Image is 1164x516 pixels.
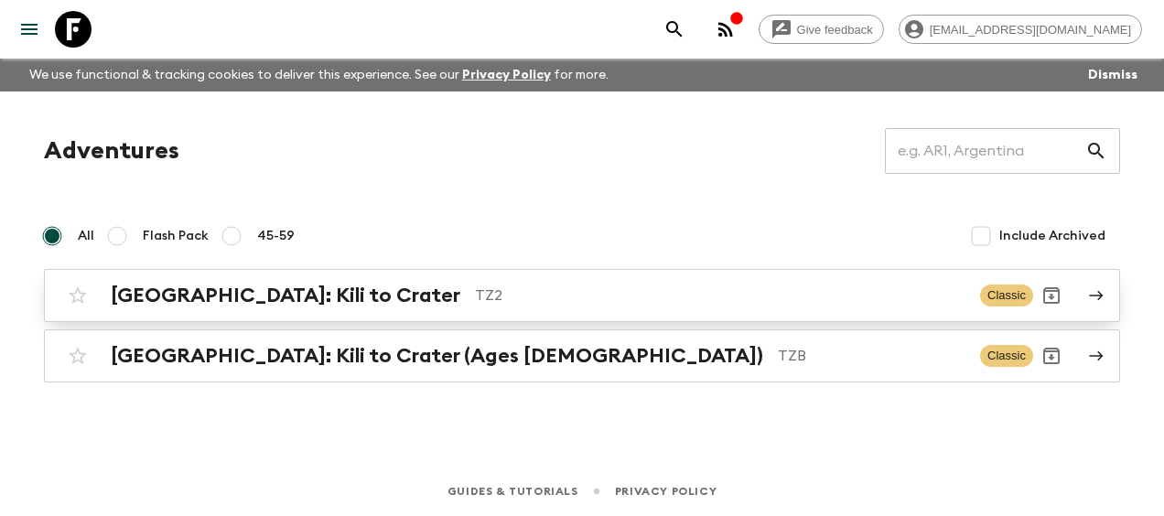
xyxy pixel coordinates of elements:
button: menu [11,11,48,48]
a: Guides & Tutorials [447,481,578,501]
p: We use functional & tracking cookies to deliver this experience. See our for more. [22,59,616,91]
h1: Adventures [44,133,179,169]
input: e.g. AR1, Argentina [885,125,1085,177]
span: Give feedback [787,23,883,37]
h2: [GEOGRAPHIC_DATA]: Kili to Crater [111,284,460,307]
a: [GEOGRAPHIC_DATA]: Kili to CraterTZ2ClassicArchive [44,269,1120,322]
span: Classic [980,285,1033,306]
a: Give feedback [759,15,884,44]
span: [EMAIL_ADDRESS][DOMAIN_NAME] [920,23,1141,37]
button: Dismiss [1083,62,1142,88]
a: [GEOGRAPHIC_DATA]: Kili to Crater (Ages [DEMOGRAPHIC_DATA])TZBClassicArchive [44,329,1120,382]
p: TZ2 [475,285,965,306]
h2: [GEOGRAPHIC_DATA]: Kili to Crater (Ages [DEMOGRAPHIC_DATA]) [111,344,763,368]
span: All [78,227,94,245]
a: Privacy Policy [615,481,717,501]
div: [EMAIL_ADDRESS][DOMAIN_NAME] [899,15,1142,44]
button: search adventures [656,11,693,48]
span: Flash Pack [143,227,209,245]
a: Privacy Policy [462,69,551,81]
span: Classic [980,345,1033,367]
p: TZB [778,345,965,367]
button: Archive [1033,338,1070,374]
span: 45-59 [257,227,295,245]
span: Include Archived [999,227,1105,245]
button: Archive [1033,277,1070,314]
